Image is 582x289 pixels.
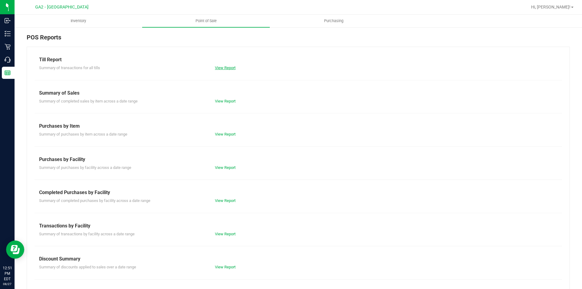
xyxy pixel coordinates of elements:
inline-svg: Inventory [5,31,11,37]
inline-svg: Call Center [5,57,11,63]
span: Hi, [PERSON_NAME]! [531,5,570,9]
a: View Report [215,265,236,269]
div: Discount Summary [39,255,557,263]
span: Summary of transactions by facility across a date range [39,232,135,236]
p: 12:51 PM EDT [3,265,12,282]
div: Till Report [39,56,557,63]
a: Inventory [15,15,142,27]
div: Purchases by Item [39,123,557,130]
p: 08/27 [3,282,12,286]
a: Purchasing [270,15,397,27]
div: Transactions by Facility [39,222,557,230]
span: Summary of completed sales by item across a date range [39,99,138,103]
a: View Report [215,232,236,236]
inline-svg: Reports [5,70,11,76]
span: Summary of transactions for all tills [39,66,100,70]
inline-svg: Inbound [5,18,11,24]
span: Summary of discounts applied to sales over a date range [39,265,136,269]
a: View Report [215,198,236,203]
span: Summary of purchases by facility across a date range [39,165,131,170]
a: View Report [215,66,236,70]
a: Point of Sale [142,15,270,27]
div: Purchases by Facility [39,156,557,163]
a: View Report [215,99,236,103]
iframe: Resource center [6,240,24,259]
inline-svg: Retail [5,44,11,50]
span: Inventory [62,18,94,24]
a: View Report [215,132,236,136]
div: POS Reports [27,33,570,47]
span: Purchasing [316,18,352,24]
span: GA2 - [GEOGRAPHIC_DATA] [35,5,89,10]
span: Summary of completed purchases by facility across a date range [39,198,150,203]
a: View Report [215,165,236,170]
div: Summary of Sales [39,89,557,97]
span: Summary of purchases by item across a date range [39,132,127,136]
span: Point of Sale [187,18,225,24]
div: Completed Purchases by Facility [39,189,557,196]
